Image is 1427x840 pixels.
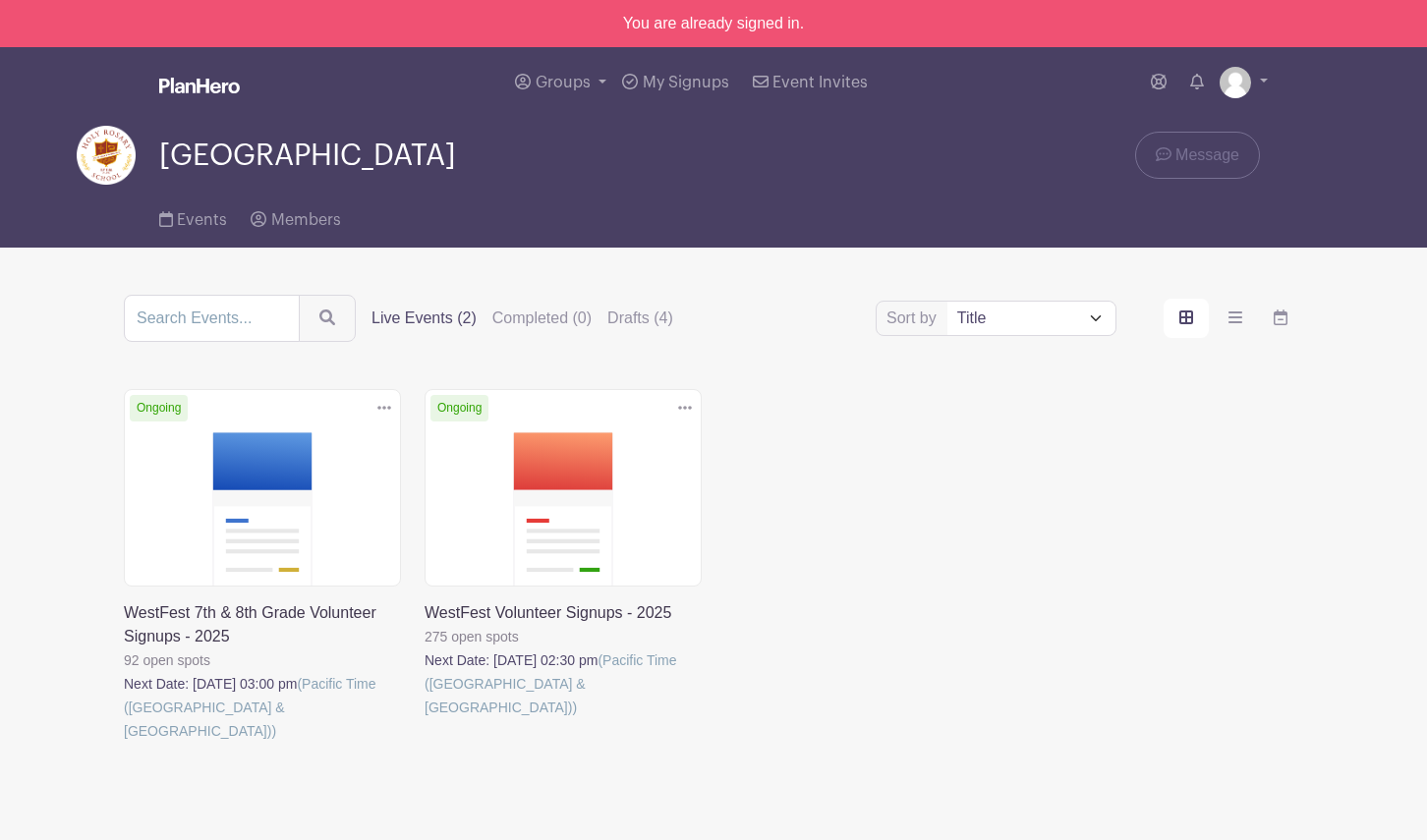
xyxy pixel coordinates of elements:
a: Members [251,185,340,248]
span: [GEOGRAPHIC_DATA] [159,140,456,172]
div: filters [371,307,673,330]
img: logo_white-6c42ec7e38ccf1d336a20a19083b03d10ae64f83f12c07503d8b9e83406b4c7d.svg [159,78,240,93]
span: Members [271,212,341,228]
a: Events [159,185,227,248]
span: Events [177,212,227,228]
span: Groups [536,75,591,90]
label: Sort by [886,307,942,330]
label: Completed (0) [492,307,592,330]
img: default-ce2991bfa6775e67f084385cd625a349d9dcbb7a52a09fb2fda1e96e2d18dcdb.png [1220,67,1251,98]
img: hr-logo-circle.png [77,126,136,185]
a: Groups [507,47,614,118]
label: Drafts (4) [607,307,673,330]
input: Search Events... [124,295,300,342]
span: My Signups [643,75,729,90]
a: Message [1135,132,1260,179]
a: My Signups [614,47,736,118]
label: Live Events (2) [371,307,477,330]
div: order and view [1164,299,1303,338]
span: Event Invites [772,75,868,90]
span: Message [1175,143,1239,167]
a: Event Invites [745,47,876,118]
